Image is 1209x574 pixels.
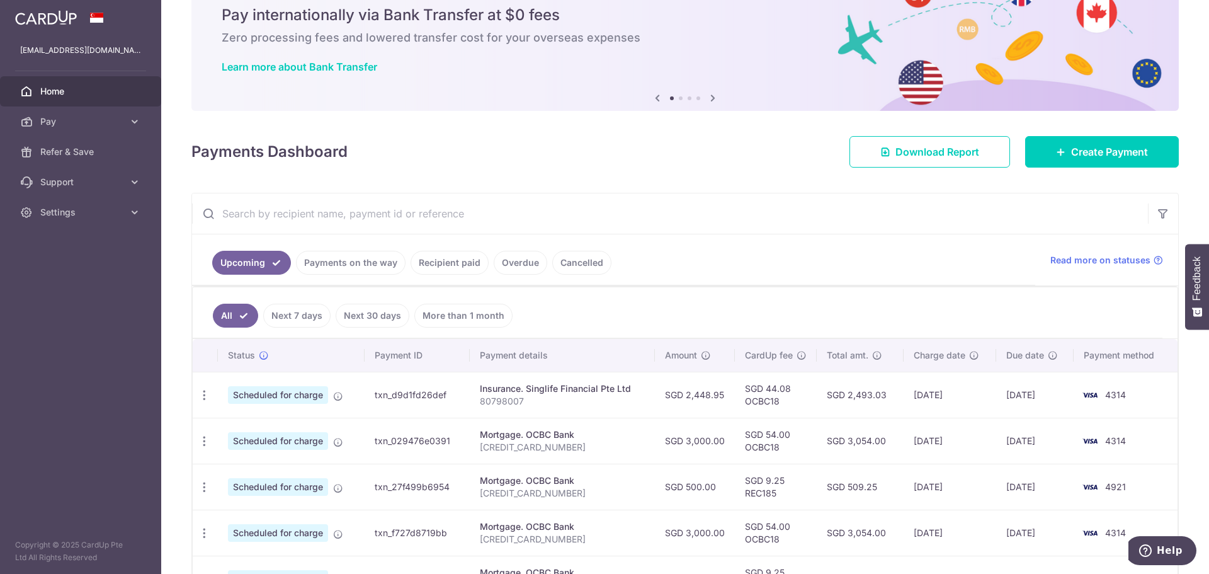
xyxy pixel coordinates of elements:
[228,349,255,362] span: Status
[904,464,996,510] td: [DATE]
[904,510,996,556] td: [DATE]
[552,251,611,275] a: Cancelled
[655,464,735,510] td: SGD 500.00
[1105,435,1126,446] span: 4314
[996,372,1074,418] td: [DATE]
[827,349,868,362] span: Total amt.
[365,464,470,510] td: txn_27f499b6954
[1105,389,1126,400] span: 4314
[914,349,965,362] span: Charge date
[365,372,470,418] td: txn_d9d1fd26def
[365,339,470,372] th: Payment ID
[228,386,328,404] span: Scheduled for charge
[1006,349,1044,362] span: Due date
[1105,527,1126,538] span: 4314
[336,304,409,328] a: Next 30 days
[213,304,258,328] a: All
[817,372,904,418] td: SGD 2,493.03
[222,30,1149,45] h6: Zero processing fees and lowered transfer cost for your overseas expenses
[735,510,817,556] td: SGD 54.00 OCBC18
[655,418,735,464] td: SGD 3,000.00
[263,304,331,328] a: Next 7 days
[480,474,645,487] div: Mortgage. OCBC Bank
[480,382,645,395] div: Insurance. Singlife Financial Pte Ltd
[1077,387,1103,403] img: Bank Card
[1025,136,1179,168] a: Create Payment
[20,44,141,57] p: [EMAIL_ADDRESS][DOMAIN_NAME]
[1074,339,1178,372] th: Payment method
[222,5,1149,25] h5: Pay internationally via Bank Transfer at $0 fees
[480,441,645,454] p: [CREDIT_CARD_NUMBER]
[480,520,645,533] div: Mortgage. OCBC Bank
[228,432,328,450] span: Scheduled for charge
[191,141,348,163] h4: Payments Dashboard
[817,510,904,556] td: SGD 3,054.00
[40,85,123,98] span: Home
[40,115,123,128] span: Pay
[40,176,123,188] span: Support
[735,418,817,464] td: SGD 54.00 OCBC18
[296,251,406,275] a: Payments on the way
[895,144,979,159] span: Download Report
[996,510,1074,556] td: [DATE]
[1077,433,1103,449] img: Bank Card
[411,251,489,275] a: Recipient paid
[1077,479,1103,495] img: Bank Card
[817,464,904,510] td: SGD 509.25
[480,395,645,408] p: 80798007
[904,372,996,418] td: [DATE]
[745,349,793,362] span: CardUp fee
[1071,144,1148,159] span: Create Payment
[414,304,513,328] a: More than 1 month
[655,372,735,418] td: SGD 2,448.95
[494,251,547,275] a: Overdue
[817,418,904,464] td: SGD 3,054.00
[192,193,1148,234] input: Search by recipient name, payment id or reference
[1050,254,1150,267] span: Read more on statuses
[1050,254,1163,267] a: Read more on statuses
[735,372,817,418] td: SGD 44.08 OCBC18
[480,487,645,500] p: [CREDIT_CARD_NUMBER]
[1077,525,1103,541] img: Bank Card
[470,339,656,372] th: Payment details
[480,428,645,441] div: Mortgage. OCBC Bank
[228,524,328,542] span: Scheduled for charge
[849,136,1010,168] a: Download Report
[365,418,470,464] td: txn_029476e0391
[15,10,77,25] img: CardUp
[655,510,735,556] td: SGD 3,000.00
[996,464,1074,510] td: [DATE]
[1105,481,1126,492] span: 4921
[480,533,645,546] p: [CREDIT_CARD_NUMBER]
[222,60,377,73] a: Learn more about Bank Transfer
[735,464,817,510] td: SGD 9.25 REC185
[665,349,697,362] span: Amount
[1128,536,1196,568] iframe: Opens a widget where you can find more information
[40,146,123,158] span: Refer & Save
[212,251,291,275] a: Upcoming
[40,206,123,219] span: Settings
[904,418,996,464] td: [DATE]
[996,418,1074,464] td: [DATE]
[228,478,328,496] span: Scheduled for charge
[1191,256,1203,301] span: Feedback
[365,510,470,556] td: txn_f727d8719bb
[1185,244,1209,330] button: Feedback - Show survey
